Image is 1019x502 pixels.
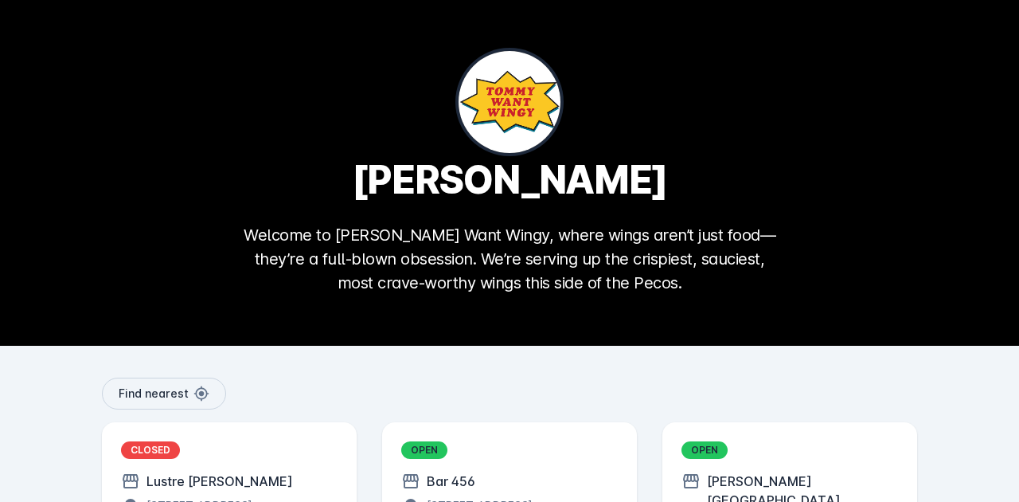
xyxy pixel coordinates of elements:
[119,388,189,399] span: Find nearest
[681,441,728,459] div: OPEN
[420,472,475,491] div: Bar 456
[401,441,447,459] div: OPEN
[121,441,180,459] div: CLOSED
[140,472,293,491] div: Lustre [PERSON_NAME]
